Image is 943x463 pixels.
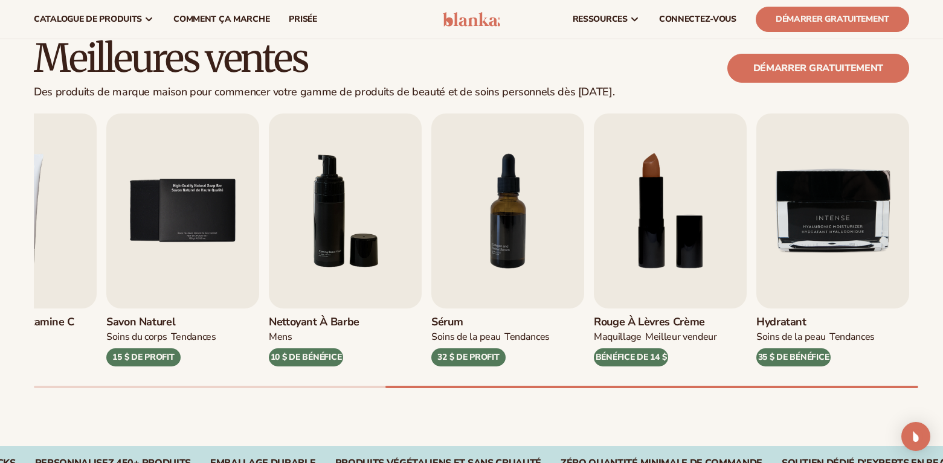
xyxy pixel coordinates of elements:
img: logo [443,12,500,27]
div: 15 $ DE PROFIT [106,348,181,366]
span: CONNECTEZ-VOUS [659,14,736,24]
div: SOINS DU CORPS [106,331,167,343]
div: 32 $ DE PROFIT [431,348,506,366]
div: MEILLEUR VENDEUR [645,331,717,343]
div: Des produits de marque maison pour commencer votre gamme de produits de beauté et de soins person... [34,86,614,99]
span: ressources [573,14,628,24]
a: 8 / 9 [594,113,747,366]
span: prisée [289,14,317,24]
div: 35 $ DE BÉNÉFICE [756,348,831,366]
a: Démarrer gratuitement [756,7,909,32]
div: BÉNÉFICE DE 14 $ [594,348,668,366]
div: SOINS DE LA PEAU [431,331,501,343]
a: Démarrer gratuitement [727,54,909,83]
div: MAQUILLAGE [594,331,642,343]
h3: Savon naturel [106,316,216,329]
a: 6 / 9 [269,113,422,366]
div: TENDANCES [829,331,875,343]
div: 10 $ DE BÉNÉFICE [269,348,343,366]
a: 7 / 9 [431,113,584,366]
div: Mens [269,331,292,343]
h3: Nettoyant à barbe [269,316,359,329]
div: Ouvrez Intercom Messenger [901,422,930,451]
div: SOINS DE LA PEAU [756,331,826,343]
span: Catalogue de produits [34,14,142,24]
a: 5 / 9 [106,113,259,366]
h3: Rouge à lèvres crème [594,316,717,329]
a: 9 / 9 [756,113,909,366]
div: TENDANCES [504,331,550,343]
span: Comment ça marche [173,14,269,24]
h3: Hydratant [756,316,875,329]
div: TENDANCES [171,331,216,343]
h3: Sérum [431,316,550,329]
h2: Meilleures ventes [34,38,614,78]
